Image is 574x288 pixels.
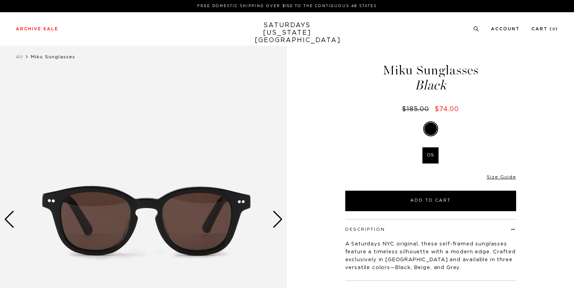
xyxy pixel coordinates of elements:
a: SATURDAYS[US_STATE][GEOGRAPHIC_DATA] [255,22,320,44]
small: 0 [552,28,555,31]
div: Previous slide [4,211,15,228]
a: Account [491,27,520,31]
a: Cart (0) [531,27,558,31]
a: Size Guide [487,175,516,179]
button: Add to Cart [345,191,516,211]
del: $185.00 [402,106,432,112]
h1: Miku Sunglasses [344,64,517,92]
p: FREE DOMESTIC SHIPPING OVER $150 TO THE CONTIGUOUS 48 STATES [19,3,555,9]
span: Black [344,79,517,92]
label: OS [422,147,439,164]
p: A Saturdays NYC original, these self-framed sunglasses feature a timeless silhouette with a moder... [345,240,516,272]
a: Archive Sale [16,27,58,31]
span: Miku Sunglasses [31,54,75,59]
button: Description [345,227,385,232]
div: Next slide [272,211,283,228]
a: All [16,54,23,59]
span: $74.00 [435,106,459,112]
